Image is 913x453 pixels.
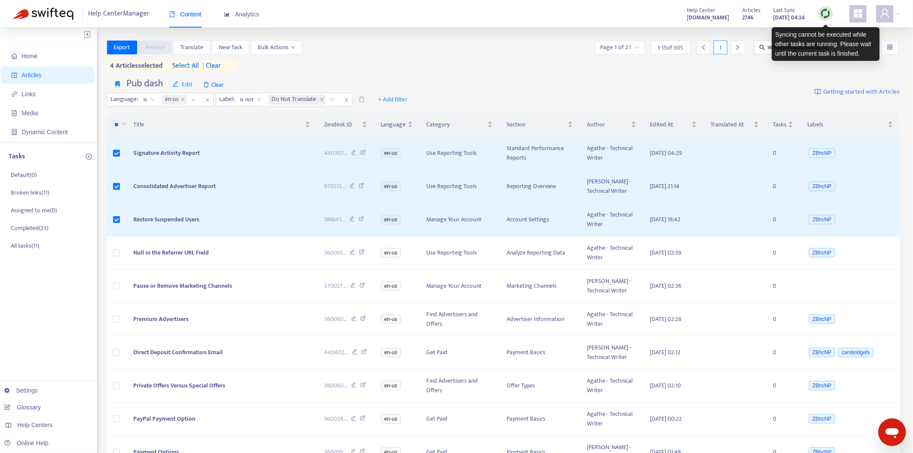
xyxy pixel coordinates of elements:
td: Standard Performance Reports [500,137,580,170]
div: 1 [714,41,727,54]
span: 970513 ... [324,182,346,191]
td: Agathe - Technical Writer [580,369,643,403]
span: close [341,95,352,105]
span: ZBhcNP [809,315,835,324]
span: down [122,121,127,126]
td: Manage Your Account [420,270,500,303]
span: 4 articles selected [107,61,163,71]
span: en-us [381,182,401,191]
span: delete [359,96,365,103]
span: Author [587,120,630,129]
span: Null in the Referrer URL Field [133,248,209,258]
span: [DATE] 02:10 [650,381,681,390]
th: Edited At [643,113,704,137]
span: ZBhcNP [809,414,835,424]
td: Agathe - Technical Writer [580,236,643,270]
span: Translate [180,43,203,52]
span: 360059 ... [324,414,347,424]
span: appstore [853,8,863,19]
td: [PERSON_NAME] - Technical Writer [580,170,643,203]
td: Payment Basics [500,336,580,369]
td: 0 [766,403,800,436]
span: clear [199,61,221,71]
td: Agathe - Technical Writer [580,203,643,236]
a: Online Help [4,440,48,447]
span: Articles [743,6,761,15]
td: 0 [766,303,800,336]
span: en-us [381,414,401,424]
span: cambridgefx [838,348,873,357]
span: Media [22,110,38,116]
span: Labels [807,120,886,129]
td: 0 [766,336,800,369]
span: Signature Activity Report [133,148,200,158]
td: Agathe - Technical Writer [580,137,643,170]
span: Section [507,120,566,129]
span: delete [203,82,209,88]
td: Agathe - Technical Writer [580,403,643,436]
span: 360061 ... [324,248,346,258]
td: Find Advertisers and Offers [420,369,500,403]
span: 370027 ... [324,281,346,291]
span: home [11,53,17,59]
span: Language [381,120,406,129]
td: Payment Basics [500,403,580,436]
span: search [759,44,765,50]
p: Assigned to me ( 0 ) [11,206,57,215]
td: Get Paid [420,336,500,369]
button: Bulk Actionsdown [251,41,302,54]
span: + Add filter [378,94,408,105]
span: close [202,95,213,105]
span: [DATE] 04:29 [650,148,682,158]
a: Glossary [4,404,41,411]
span: en-us [381,381,401,390]
span: plus-circle [86,154,92,160]
p: All tasks ( 11 ) [11,241,39,250]
span: Private Offers Versus Special Offers [133,381,225,390]
span: area-chart [224,11,230,17]
button: editEdit [166,78,199,91]
span: [DATE] 02:36 [650,281,682,291]
span: Help Center [687,6,716,15]
td: Use Reporting Tools [420,137,500,170]
td: Find Advertisers and Offers [420,303,500,336]
span: PayPal Payment Option [133,414,195,424]
button: Export [107,41,137,54]
span: en-us [381,148,401,158]
th: Title [126,113,317,137]
span: 360060 ... [324,315,347,324]
strong: [DATE] 04:34 [774,13,805,22]
span: en-us [381,281,401,291]
img: sync.dc5367851b00ba804db3.png [820,8,831,19]
span: [DATE] 02:28 [650,314,682,324]
th: Tasks [766,113,800,137]
span: Links [22,91,36,98]
span: en-us [381,215,401,224]
span: close [181,98,185,102]
span: Pause or Remove Marketing Channels [133,281,232,291]
a: [DOMAIN_NAME] [687,13,730,22]
td: Use Reporting Tools [420,236,500,270]
th: Category [420,113,500,137]
span: Consolidated Advertiser Report [133,181,216,191]
span: is [144,93,155,106]
span: en-us [165,94,179,105]
span: file-image [11,110,17,116]
span: ZBhcNP [809,215,835,224]
span: book [169,11,175,17]
span: | [202,60,204,72]
span: en-us [381,315,401,324]
h4: Pub dash [127,78,164,89]
span: Restore Suspended Users [133,214,199,224]
th: Translated At [704,113,766,137]
span: Last Sync [774,6,796,15]
td: Analyze Reporting Data [500,236,580,270]
span: Label : [216,93,236,106]
td: Marketing Channels [500,270,580,303]
span: Export [114,43,130,52]
span: ZBhcNP [809,381,835,390]
span: [DATE] 02:59 [650,248,682,258]
span: Language : [107,93,140,106]
span: link [11,91,17,97]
